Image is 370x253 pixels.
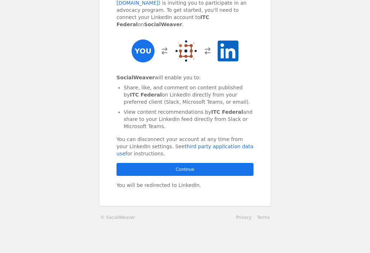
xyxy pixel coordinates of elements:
[124,84,253,106] li: Share, like, and comment on content published by on LinkedIn directly from your preferred client ...
[117,75,155,80] strong: SocialWeaver
[144,22,182,27] strong: SocialWeaver
[117,74,253,130] div: will enable you to:
[117,163,253,176] button: Continue
[252,214,257,221] li: ·
[132,39,155,62] span: You
[117,136,253,157] div: You can disconnect your account at any time from your LinkedIn settings. See for instructions.
[236,215,251,220] a: Privacy
[211,109,243,115] strong: ITC Federal
[100,214,135,221] a: © SocialWeaver
[117,182,253,189] div: You will be redirected to LinkedIn.
[124,108,253,130] li: View content recommendations by and share to your LinkedIn feed directly from Slack or Microsoft ...
[257,215,270,220] a: Terms
[130,92,162,98] strong: ITC Federal
[175,39,198,62] img: ITC Federal
[176,166,194,173] span: Continue
[117,144,253,156] a: third party application data use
